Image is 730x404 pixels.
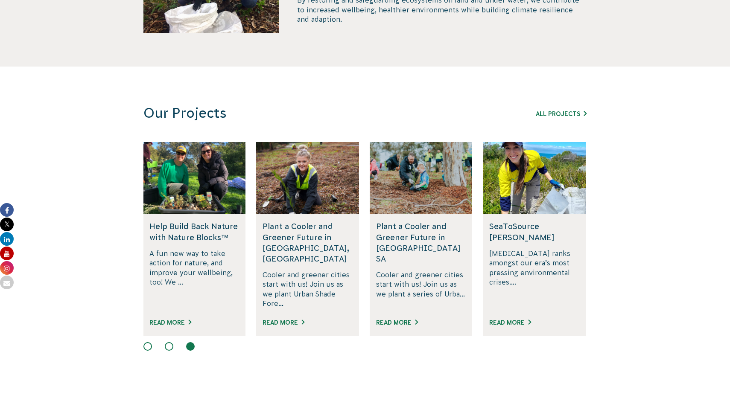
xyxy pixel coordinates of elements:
h3: Our Projects [143,105,471,122]
h5: Help Build Back Nature with Nature Blocks™ [149,221,239,242]
a: Read More [149,319,191,326]
p: Cooler and greener cities start with us! Join us as we plant Urban Shade Fore... [263,270,353,308]
h5: SeaToSource [PERSON_NAME] [489,221,579,242]
a: Read More [376,319,418,326]
a: Read More [263,319,304,326]
h5: Plant a Cooler and Greener Future in [GEOGRAPHIC_DATA] SA [376,221,466,264]
p: Cooler and greener cities start with us! Join us as we plant a series of Urba... [376,270,466,308]
p: A fun new way to take action for nature, and improve your wellbeing, too! We ... [149,249,239,308]
a: Read More [489,319,531,326]
p: [MEDICAL_DATA] ranks amongst our era’s most pressing environmental crises.... [489,249,579,308]
a: All Projects [536,110,587,117]
h5: Plant a Cooler and Greener Future in [GEOGRAPHIC_DATA], [GEOGRAPHIC_DATA] [263,221,353,264]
